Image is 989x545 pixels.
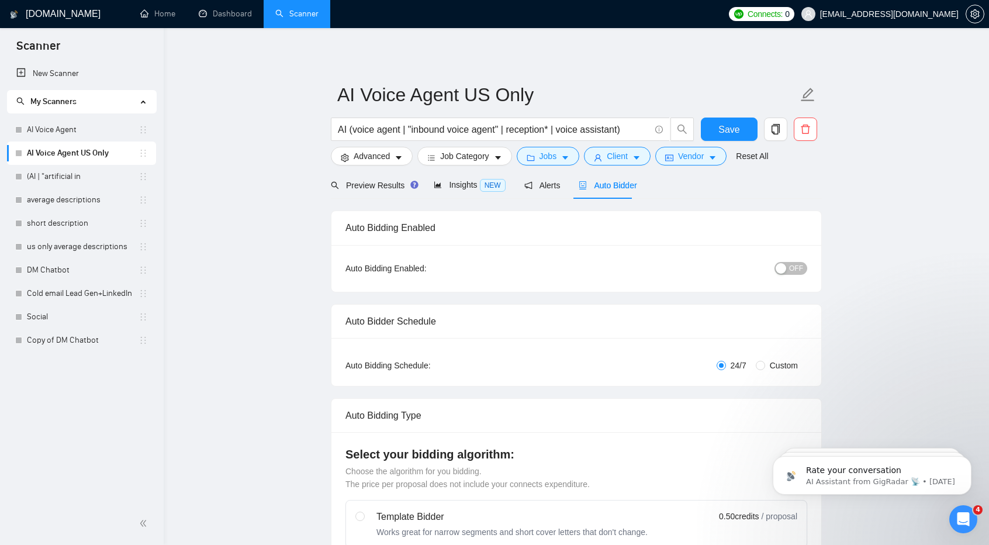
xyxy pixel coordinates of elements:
span: robot [579,181,587,189]
button: Save [701,118,758,141]
a: DM Chatbot [27,258,139,282]
span: Auto Bidder [579,181,637,190]
span: 0.50 credits [719,510,759,523]
span: Job Category [440,150,489,163]
span: Advanced [354,150,390,163]
button: settingAdvancedcaret-down [331,147,413,165]
iframe: Intercom live chat [949,505,977,533]
a: AI Voice Agent [27,118,139,142]
div: Auto Bidding Enabled: [345,262,499,275]
span: holder [139,219,148,228]
span: 4 [973,505,983,515]
span: folder [527,153,535,162]
span: edit [800,87,815,102]
button: search [670,118,694,141]
a: dashboardDashboard [199,9,252,19]
span: holder [139,336,148,345]
a: Reset All [736,150,768,163]
button: userClientcaret-down [584,147,651,165]
li: Social [7,305,156,329]
span: / proposal [762,510,797,522]
button: setting [966,5,984,23]
span: holder [139,149,148,158]
img: upwork-logo.png [734,9,744,19]
span: OFF [789,262,803,275]
li: us only average descriptions [7,235,156,258]
a: Cold email Lead Gen+LinkedIn [27,282,139,305]
a: average descriptions [27,188,139,212]
span: search [671,124,693,134]
iframe: Intercom notifications message [755,432,989,513]
li: (AI | "artificial in [7,165,156,188]
a: Copy of DM Chatbot [27,329,139,352]
span: caret-down [494,153,502,162]
span: setting [341,153,349,162]
li: DM Chatbot [7,258,156,282]
li: Cold email Lead Gen+LinkedIn [7,282,156,305]
li: average descriptions [7,188,156,212]
span: caret-down [708,153,717,162]
span: holder [139,265,148,275]
span: Save [718,122,739,137]
a: New Scanner [16,62,147,85]
span: Choose the algorithm for you bidding. The price per proposal does not include your connects expen... [345,467,590,489]
span: holder [139,242,148,251]
a: us only average descriptions [27,235,139,258]
span: bars [427,153,435,162]
span: Alerts [524,181,561,190]
a: AI Voice Agent US Only [27,142,139,165]
span: Jobs [540,150,557,163]
span: Connects: [748,8,783,20]
span: Vendor [678,150,704,163]
span: Client [607,150,628,163]
input: Search Freelance Jobs... [338,122,650,137]
a: searchScanner [275,9,319,19]
span: 24/7 [726,359,751,372]
a: (AI | "artificial in [27,165,139,188]
span: Scanner [7,37,70,62]
span: Insights [434,180,505,189]
span: holder [139,289,148,298]
span: delete [794,124,817,134]
button: barsJob Categorycaret-down [417,147,511,165]
span: search [16,97,25,105]
li: AI Voice Agent US Only [7,142,156,165]
span: My Scanners [30,96,77,106]
span: Preview Results [331,181,415,190]
a: homeHome [140,9,175,19]
div: Auto Bidding Enabled [345,211,807,244]
span: notification [524,181,532,189]
button: delete [794,118,817,141]
button: copy [764,118,787,141]
a: Social [27,305,139,329]
span: info-circle [655,126,663,133]
button: folderJobscaret-down [517,147,580,165]
span: My Scanners [16,96,77,106]
span: holder [139,125,148,134]
span: caret-down [561,153,569,162]
li: short description [7,212,156,235]
span: Custom [765,359,803,372]
div: Template Bidder [376,510,648,524]
span: caret-down [395,153,403,162]
span: setting [966,9,984,19]
a: setting [966,9,984,19]
li: Copy of DM Chatbot [7,329,156,352]
span: holder [139,312,148,322]
h4: Select your bidding algorithm: [345,446,807,463]
span: holder [139,172,148,181]
span: 0 [785,8,790,20]
a: short description [27,212,139,235]
span: search [331,181,339,189]
span: user [594,153,602,162]
li: New Scanner [7,62,156,85]
span: area-chart [434,181,442,189]
input: Scanner name... [337,80,798,109]
div: Tooltip anchor [409,180,420,190]
span: user [804,10,812,18]
img: logo [10,5,18,24]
